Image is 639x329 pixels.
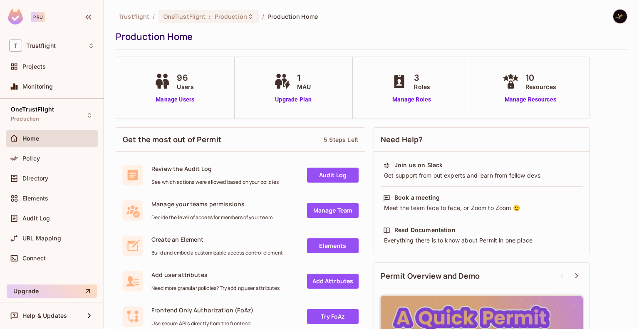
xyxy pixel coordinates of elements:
span: Audit Log [22,215,50,222]
span: See which actions were allowed based on your policies [151,179,279,186]
a: Manage Roles [389,95,434,104]
span: Policy [22,155,40,162]
span: 1 [297,72,311,84]
span: URL Mapping [22,235,61,242]
span: OneTrustFlight [163,12,206,20]
span: Production Home [267,12,318,20]
span: Production [215,12,247,20]
span: Production [11,116,40,122]
img: Yilmaz Alizadeh [613,10,627,23]
span: : [208,13,211,20]
span: Add user attributes [151,271,280,279]
span: Users [177,82,194,91]
div: Book a meeting [394,193,440,202]
span: T [9,40,22,52]
span: Decide the level of access for members of your team [151,214,272,221]
button: Upgrade [7,284,97,298]
span: Resources [525,82,556,91]
div: Join us on Slack [394,161,443,169]
div: 5 Steps Left [324,136,358,143]
a: Manage Users [152,95,198,104]
img: SReyMgAAAABJRU5ErkJggg== [8,9,23,25]
span: Permit Overview and Demo [381,271,480,281]
span: 3 [414,72,430,84]
span: the active workspace [119,12,149,20]
li: / [153,12,155,20]
span: Manage your teams permissions [151,200,272,208]
a: Manage Resources [500,95,560,104]
li: / [262,12,264,20]
span: MAU [297,82,311,91]
div: Everything there is to know about Permit in one place [383,236,580,245]
span: Connect [22,255,46,262]
span: Roles [414,82,430,91]
span: Home [22,135,40,142]
span: Build and embed a customizable access control element [151,250,283,256]
a: Add Attrbutes [307,274,359,289]
span: Workspace: Trustflight [26,42,56,49]
span: Projects [22,63,46,70]
div: Meet the team face to face, or Zoom to Zoom 😉 [383,204,580,212]
a: Upgrade Plan [272,95,315,104]
a: Manage Team [307,203,359,218]
span: Need more granular policies? Try adding user attributes [151,285,280,292]
span: Review the Audit Log [151,165,279,173]
span: Use secure API's directly from the frontend [151,320,253,327]
span: Frontend Only Authorization (FoAz) [151,306,253,314]
span: Create an Element [151,235,283,243]
span: Directory [22,175,48,182]
span: Need Help? [381,134,423,145]
div: Read Documentation [394,226,456,234]
a: Elements [307,238,359,253]
div: Get support from out experts and learn from fellow devs [383,171,580,180]
a: Audit Log [307,168,359,183]
div: Production Home [116,30,623,43]
a: Try FoAz [307,309,359,324]
span: 10 [525,72,556,84]
span: Elements [22,195,48,202]
div: Pro [31,12,45,22]
span: Help & Updates [22,312,67,319]
span: Get the most out of Permit [123,134,222,145]
span: Monitoring [22,83,53,90]
span: 96 [177,72,194,84]
span: OneTrustFlight [11,106,54,113]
